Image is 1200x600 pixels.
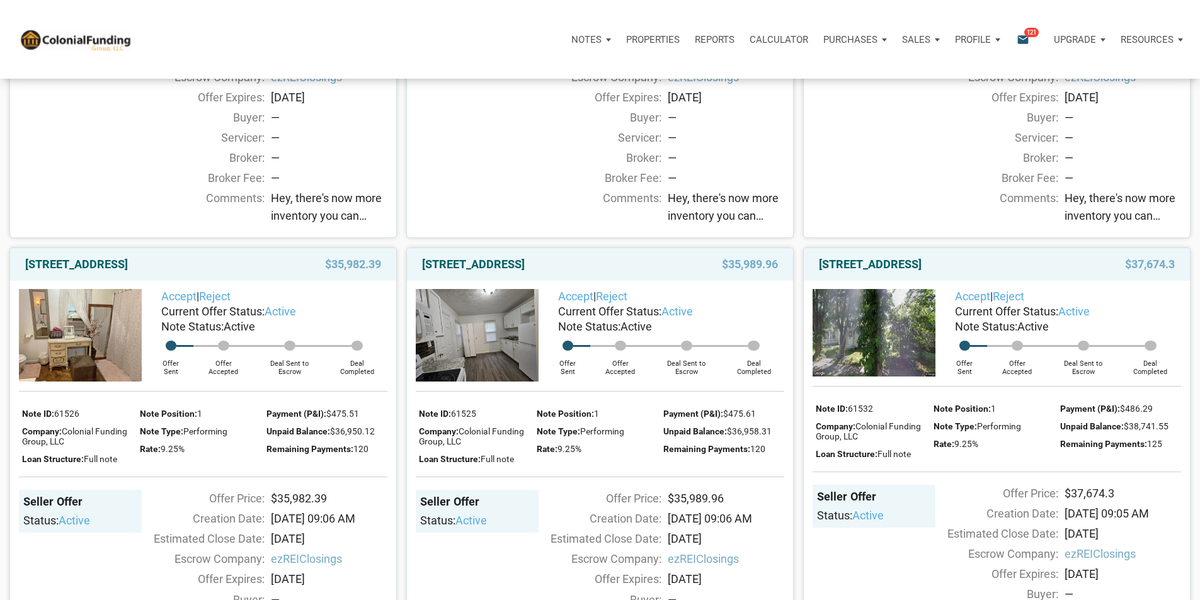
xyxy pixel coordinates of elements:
[1065,190,1181,224] span: Hey, there's now more inventory you can check out, with something for pretty much any investing s...
[668,550,784,567] span: ezREIClosings
[977,421,1021,431] span: Performing
[668,171,677,184] span: —
[1065,545,1181,562] span: ezREIClosings
[929,545,1058,562] div: Escrow Company:
[532,570,661,587] div: Offer Expires:
[253,351,326,376] div: Deal Sent to Escrow
[271,171,280,184] span: —
[663,444,750,454] span: Remaining Payments:
[1060,404,1120,414] span: Payment (P&I):
[661,305,693,318] span: active
[1065,129,1181,146] div: —
[661,510,791,527] div: [DATE] 09:06 AM
[532,550,661,567] div: Escrow Company:
[537,444,557,454] span: Rate:
[59,514,90,527] span: active
[266,409,326,419] span: Payment (P&I):
[558,320,620,333] span: Note Status:
[532,149,661,166] div: Broker:
[422,257,525,272] a: [STREET_ADDRESS]
[558,305,661,318] span: Current Offer Status:
[1065,149,1181,166] div: —
[723,409,756,419] span: $475.61
[929,109,1058,126] div: Buyer:
[929,129,1058,146] div: Servicer:
[1065,109,1181,126] div: —
[326,351,387,376] div: Deal Completed
[727,426,772,436] span: $36,958.31
[816,404,848,414] span: Note ID:
[993,290,1024,303] a: Reject
[135,490,265,507] div: Offer Price:
[947,21,1008,59] a: Profile
[1024,27,1039,37] span: 121
[1065,171,1073,184] span: —
[626,34,680,45] p: Properties
[687,21,742,59] button: Reports
[929,505,1058,522] div: Creation Date:
[823,34,877,45] p: Purchases
[140,444,161,454] span: Rate:
[532,129,661,146] div: Servicer:
[1007,21,1046,59] button: email121
[224,320,255,333] span: Active
[816,449,877,459] span: Loan Structure:
[148,351,194,376] div: Offer Sent
[816,21,894,59] button: Purchases
[596,290,627,303] a: Reject
[558,290,593,303] a: Accept
[420,514,455,527] span: Status:
[663,409,723,419] span: Payment (P&I):
[877,449,911,459] span: Full note
[197,409,202,419] span: 1
[135,129,265,146] div: Servicer:
[22,426,62,436] span: Company:
[22,426,127,446] span: Colonial Funding Group, LLC
[668,190,784,224] span: Hey, there's now more inventory you can check out, with something for pretty much any investing s...
[419,426,459,436] span: Company:
[1015,32,1031,47] i: email
[1017,320,1049,333] span: Active
[1125,257,1175,272] span: $37,674.3
[558,290,627,303] span: |
[929,565,1058,582] div: Offer Expires:
[668,129,784,146] div: —
[723,351,784,376] div: Deal Completed
[929,169,1058,186] div: Broker Fee:
[537,426,580,436] span: Note Type:
[1060,439,1147,449] span: Remaining Payments:
[271,550,387,567] span: ezREIClosings
[19,289,142,381] img: 575564
[265,570,394,587] div: [DATE]
[135,190,265,228] div: Comments:
[571,34,602,45] p: Notes
[750,34,808,45] p: Calculator
[1058,485,1187,502] div: $37,674.3
[668,149,784,166] div: —
[532,490,661,507] div: Offer Price:
[929,190,1058,228] div: Comments:
[23,514,59,527] span: Status:
[325,257,381,272] span: $35,982.39
[135,169,265,186] div: Broker Fee:
[1113,21,1191,59] button: Resources
[135,89,265,106] div: Offer Expires:
[954,439,978,449] span: 9.25%
[894,21,947,59] button: Sales
[934,404,991,414] span: Note Position:
[594,409,599,419] span: 1
[419,426,524,446] span: Colonial Funding Group, LLC
[532,510,661,527] div: Creation Date:
[271,149,387,166] div: —
[991,404,996,414] span: 1
[902,34,930,45] p: Sales
[135,550,265,567] div: Escrow Company:
[848,404,873,414] span: 61532
[161,320,224,333] span: Note Status:
[955,34,991,45] p: Profile
[1120,404,1153,414] span: $486.29
[557,444,581,454] span: 9.25%
[419,454,481,464] span: Loan Structure:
